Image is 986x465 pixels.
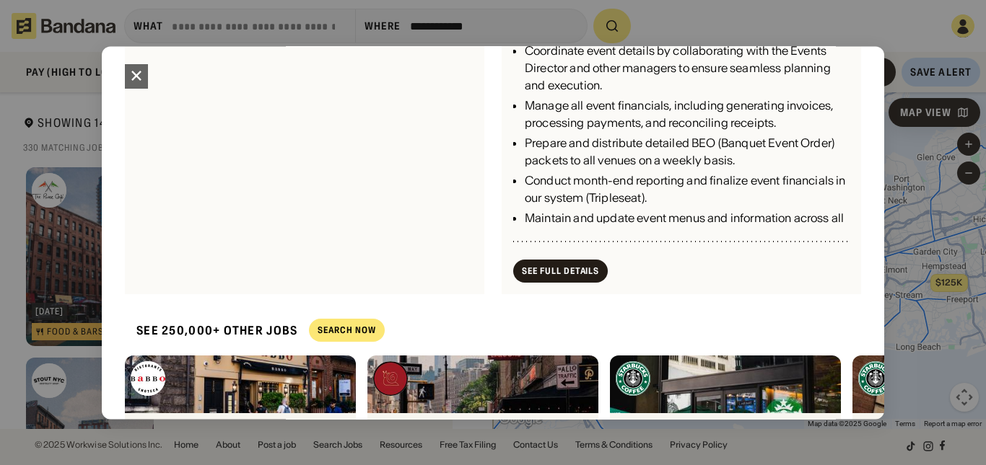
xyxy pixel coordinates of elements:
div: Conduct month-end reporting and finalize event financials in our system (Tripleseat). [525,172,850,207]
div: Coordinate event details by collaborating with the Events Director and other managers to ensure s... [525,43,850,94]
img: Starbucks logo [616,361,650,396]
div: See Full Details [522,267,599,275]
div: Search Now [318,327,376,335]
div: Prepare and distribute detailed BEO (Banquet Event Order) packets to all venues on a weekly basis. [525,135,850,169]
div: Manage all event financials, including generating invoices, processing payments, and reconciling ... [525,97,850,132]
div: See 250,000+ other jobs [125,311,297,350]
img: Chateau Royale logo [373,361,408,396]
div: Maintain and update event menus and information across all platforms. [525,210,850,244]
img: Babbo logo [131,361,165,396]
img: Starbucks logo [858,361,893,396]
